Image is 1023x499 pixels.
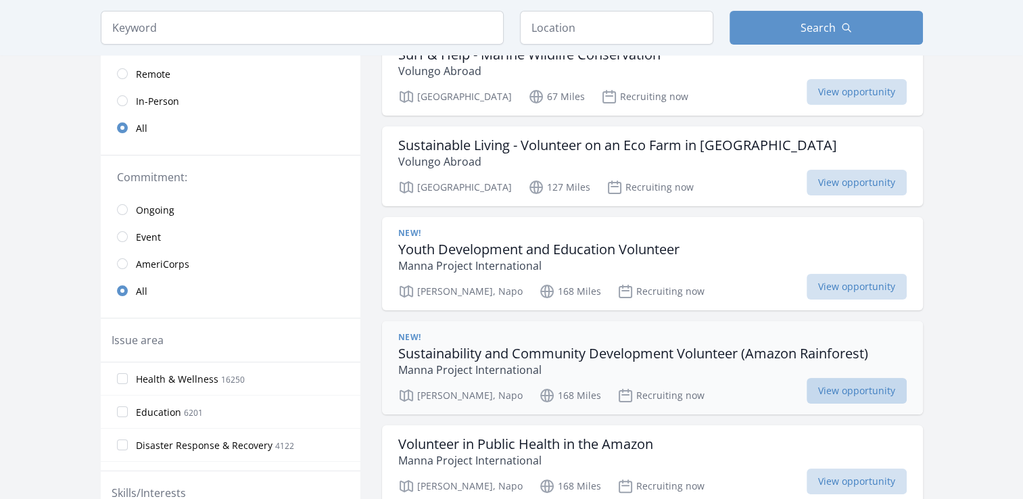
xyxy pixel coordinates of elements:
a: New! Sustainability and Community Development Volunteer (Amazon Rainforest) Manna Project Interna... [382,321,923,414]
span: 4122 [275,440,294,452]
input: Location [520,11,713,45]
p: [GEOGRAPHIC_DATA] [398,179,512,195]
span: Disaster Response & Recovery [136,439,272,452]
p: 168 Miles [539,387,601,404]
p: [PERSON_NAME], Napo [398,283,523,300]
p: Recruiting now [617,478,705,494]
p: Manna Project International [398,362,868,378]
h3: Volunteer in Public Health in the Amazon [398,436,653,452]
span: Ongoing [136,204,174,217]
h3: Surf & Help - Marine Wildlife Conservation [398,47,661,63]
span: AmeriCorps [136,258,189,271]
a: AmeriCorps [101,250,360,277]
p: 127 Miles [528,179,590,195]
input: Disaster Response & Recovery 4122 [117,439,128,450]
a: New! Youth Development and Education Volunteer Manna Project International [PERSON_NAME], Napo 16... [382,217,923,310]
span: View opportunity [807,378,907,404]
input: Keyword [101,11,504,45]
p: Manna Project International [398,258,680,274]
span: Education [136,406,181,419]
span: Remote [136,68,170,81]
p: Recruiting now [606,179,694,195]
a: Sustainable Living - Volunteer on an Eco Farm in [GEOGRAPHIC_DATA] Volungo Abroad [GEOGRAPHIC_DAT... [382,126,923,206]
h3: Youth Development and Education Volunteer [398,241,680,258]
span: Health & Wellness [136,373,218,386]
p: Recruiting now [617,387,705,404]
legend: Commitment: [117,169,344,185]
span: All [136,285,147,298]
legend: Issue area [112,332,164,348]
span: Search [801,20,836,36]
span: View opportunity [807,170,907,195]
span: View opportunity [807,469,907,494]
a: Event [101,223,360,250]
span: 16250 [221,374,245,385]
a: Remote [101,60,360,87]
p: [PERSON_NAME], Napo [398,387,523,404]
p: 67 Miles [528,89,585,105]
span: Event [136,231,161,244]
p: Manna Project International [398,452,653,469]
p: Volungo Abroad [398,153,837,170]
a: Ongoing [101,196,360,223]
span: 6201 [184,407,203,419]
a: In-Person [101,87,360,114]
input: Education 6201 [117,406,128,417]
input: Health & Wellness 16250 [117,373,128,384]
span: View opportunity [807,274,907,300]
p: [GEOGRAPHIC_DATA] [398,89,512,105]
span: New! [398,228,421,239]
span: In-Person [136,95,179,108]
h3: Sustainable Living - Volunteer on an Eco Farm in [GEOGRAPHIC_DATA] [398,137,837,153]
span: All [136,122,147,135]
p: 168 Miles [539,283,601,300]
span: New! [398,332,421,343]
a: Surf & Help - Marine Wildlife Conservation Volungo Abroad [GEOGRAPHIC_DATA] 67 Miles Recruiting n... [382,36,923,116]
p: Recruiting now [601,89,688,105]
p: 168 Miles [539,478,601,494]
p: Volungo Abroad [398,63,661,79]
button: Search [730,11,923,45]
span: View opportunity [807,79,907,105]
a: All [101,114,360,141]
h3: Sustainability and Community Development Volunteer (Amazon Rainforest) [398,346,868,362]
p: [PERSON_NAME], Napo [398,478,523,494]
p: Recruiting now [617,283,705,300]
a: All [101,277,360,304]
